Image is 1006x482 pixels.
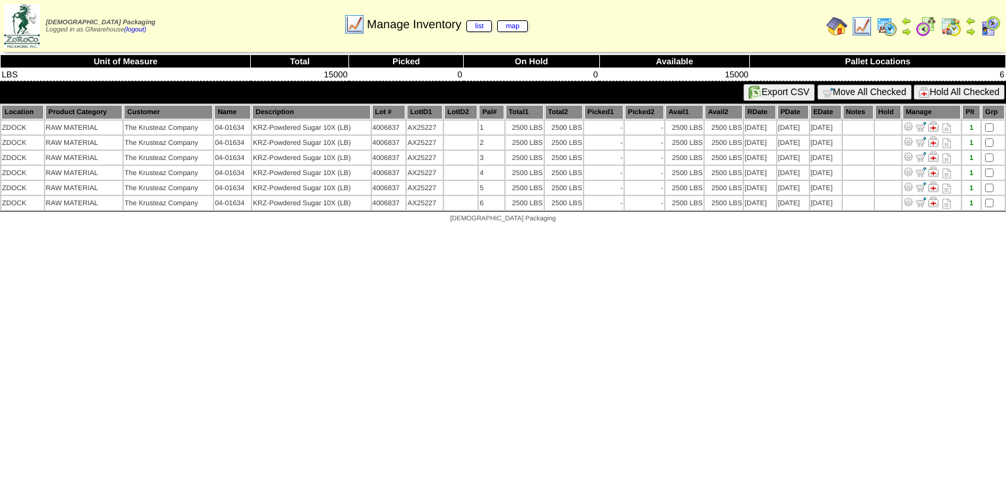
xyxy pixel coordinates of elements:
td: [DATE] [744,196,776,210]
img: Move [916,151,926,162]
img: Adjust [903,151,914,162]
td: - [625,166,664,180]
th: Unit of Measure [1,55,251,68]
i: Note [942,199,951,209]
img: zoroco-logo-small.webp [4,4,40,48]
th: Picked [349,55,464,68]
td: 2500 LBS [705,181,743,195]
i: Note [942,153,951,163]
th: Lot # [372,105,406,119]
td: 4006837 [372,181,406,195]
th: LotID2 [444,105,477,119]
img: Manage Hold [928,167,939,177]
td: 2500 LBS [545,196,583,210]
td: 2500 LBS [665,166,703,180]
a: map [497,20,528,32]
img: calendarinout.gif [941,16,961,37]
td: [DATE] [744,136,776,150]
td: [DATE] [777,196,809,210]
img: Manage Hold [928,182,939,192]
th: Total [251,55,349,68]
td: AX25227 [407,181,443,195]
img: Move [916,136,926,147]
th: LotID1 [407,105,443,119]
th: Available [599,55,750,68]
td: 04-01634 [214,151,251,165]
th: Pallet Locations [750,55,1006,68]
img: excel.gif [749,86,762,99]
td: RAW MATERIAL [45,136,123,150]
img: Adjust [903,121,914,132]
img: Manage Hold [928,151,939,162]
td: 2500 LBS [665,196,703,210]
th: Notes [843,105,874,119]
th: Customer [124,105,213,119]
button: Export CSV [743,84,815,101]
td: 2500 LBS [545,181,583,195]
td: The Krusteaz Company [124,136,213,150]
th: RDate [744,105,776,119]
td: The Krusteaz Company [124,196,213,210]
td: 2500 LBS [506,196,544,210]
img: Move [916,121,926,132]
img: line_graph.gif [344,14,365,35]
img: Move [916,197,926,207]
td: 2500 LBS [545,151,583,165]
td: RAW MATERIAL [45,181,123,195]
td: 2500 LBS [665,181,703,195]
td: - [625,196,664,210]
th: PDate [777,105,809,119]
th: On Hold [464,55,599,68]
td: KRZ-Powdered Sugar 10X (LB) [252,166,370,180]
td: - [584,181,624,195]
td: - [584,151,624,165]
img: arrowright.gif [965,26,976,37]
td: [DATE] [777,151,809,165]
th: Avail2 [705,105,743,119]
td: KRZ-Powdered Sugar 10X (LB) [252,121,370,134]
td: 6 [750,68,1006,81]
td: 0 [349,68,464,81]
th: Avail1 [665,105,703,119]
td: [DATE] [744,151,776,165]
td: 2500 LBS [705,166,743,180]
td: 3 [479,151,504,165]
th: Product Category [45,105,123,119]
div: 1 [963,184,980,192]
td: AX25227 [407,151,443,165]
th: Pal# [479,105,504,119]
td: AX25227 [407,121,443,134]
td: 04-01634 [214,121,251,134]
td: - [625,181,664,195]
td: ZDOCK [1,151,44,165]
td: ZDOCK [1,181,44,195]
td: [DATE] [777,121,809,134]
td: KRZ-Powdered Sugar 10X (LB) [252,181,370,195]
td: AX25227 [407,166,443,180]
th: Location [1,105,44,119]
img: arrowleft.gif [901,16,912,26]
td: 04-01634 [214,196,251,210]
img: calendarblend.gif [916,16,937,37]
td: 5 [479,181,504,195]
div: 1 [963,124,980,132]
td: 2500 LBS [705,121,743,134]
td: AX25227 [407,196,443,210]
td: 2500 LBS [705,136,743,150]
button: Move All Checked [817,85,912,100]
td: 2500 LBS [545,121,583,134]
td: 2500 LBS [506,166,544,180]
th: Manage [903,105,961,119]
td: 4006837 [372,121,406,134]
div: 1 [963,199,980,207]
td: [DATE] [744,121,776,134]
img: Adjust [903,197,914,207]
td: 2 [479,136,504,150]
img: Move [916,167,926,177]
img: Move [916,182,926,192]
th: Total1 [506,105,544,119]
img: Manage Hold [928,121,939,132]
td: [DATE] [810,136,842,150]
td: 2500 LBS [506,151,544,165]
img: arrowright.gif [901,26,912,37]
